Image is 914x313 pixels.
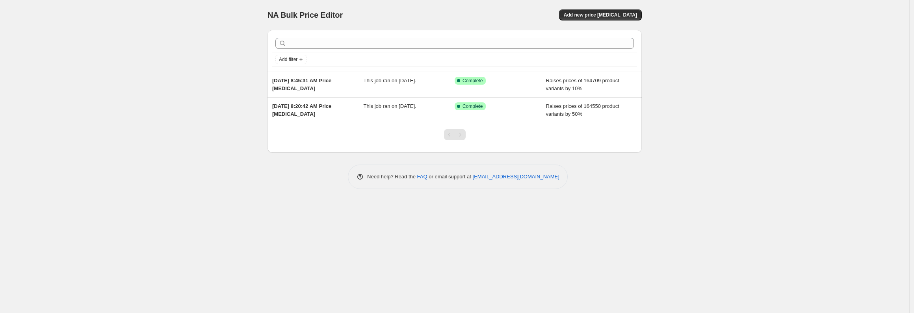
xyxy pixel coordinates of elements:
span: Raises prices of 164550 product variants by 50% [546,103,619,117]
span: [DATE] 8:20:42 AM Price [MEDICAL_DATA] [272,103,331,117]
button: Add new price [MEDICAL_DATA] [559,9,642,20]
button: Add filter [275,55,307,64]
span: This job ran on [DATE]. [364,78,416,83]
span: Complete [463,78,483,84]
nav: Pagination [444,129,466,140]
span: or email support at [427,174,473,180]
span: [DATE] 8:45:31 AM Price [MEDICAL_DATA] [272,78,331,91]
span: Add new price [MEDICAL_DATA] [564,12,637,18]
span: Raises prices of 164709 product variants by 10% [546,78,619,91]
span: Add filter [279,56,297,63]
span: NA Bulk Price Editor [268,11,343,19]
span: Complete [463,103,483,109]
a: FAQ [417,174,427,180]
span: Need help? Read the [367,174,417,180]
a: [EMAIL_ADDRESS][DOMAIN_NAME] [473,174,559,180]
span: This job ran on [DATE]. [364,103,416,109]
